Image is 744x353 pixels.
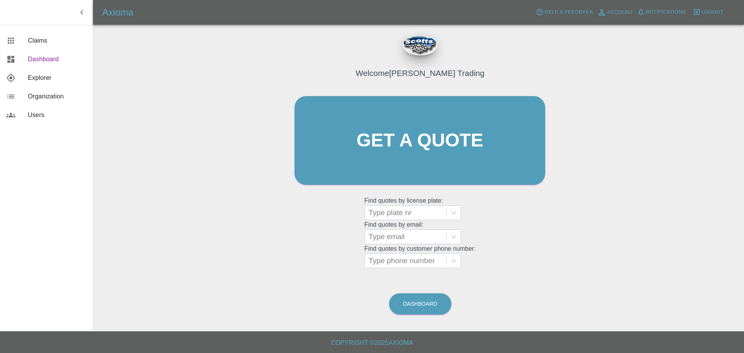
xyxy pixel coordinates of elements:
[403,36,437,55] img: ...
[28,55,86,64] span: Dashboard
[607,8,633,17] span: Account
[356,67,484,79] h4: Welcome [PERSON_NAME] Trading
[294,96,545,185] a: Get a quote
[364,245,475,268] grid: Find quotes by customer phone number:
[595,6,635,19] a: Account
[691,6,725,18] button: Logout
[6,338,738,348] h6: Copyright © 2025 Axioma
[646,8,686,17] span: Notifications
[534,6,595,18] button: Help & Feedback
[28,36,86,45] span: Claims
[28,73,86,83] span: Explorer
[389,293,451,315] a: Dashboard
[544,8,593,17] span: Help & Feedback
[102,6,133,19] h5: Axioma
[635,6,688,18] button: Notifications
[28,110,86,120] span: Users
[701,8,723,17] span: Logout
[28,92,86,101] span: Organization
[364,221,475,244] grid: Find quotes by email:
[364,197,475,220] grid: Find quotes by license plate:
